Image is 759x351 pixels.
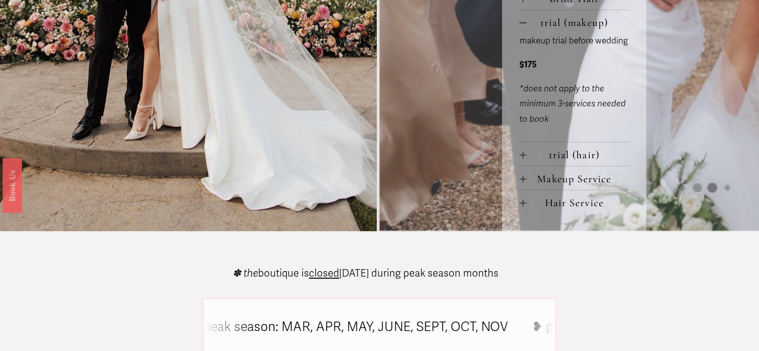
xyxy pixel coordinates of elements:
button: Makeup Service [519,166,629,190]
strong: $175 [519,59,537,70]
button: trial (hair) [519,142,629,166]
em: *does not apply to the minimum 3-services needed to book [519,83,626,124]
p: makeup trial before wedding [519,33,629,49]
span: Makeup Service [526,172,629,185]
div: trial (makeup) [519,33,629,142]
button: trial (makeup) [519,10,629,33]
span: trial (makeup) [526,16,629,29]
span: closed [309,267,339,280]
a: Book Us [2,158,22,212]
span: trial (hair) [526,148,629,161]
em: ✽ the [233,267,258,280]
p: boutique is [DATE] during peak season months [233,269,499,279]
span: Hair Service [526,196,629,209]
button: Hair Service [519,190,629,214]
